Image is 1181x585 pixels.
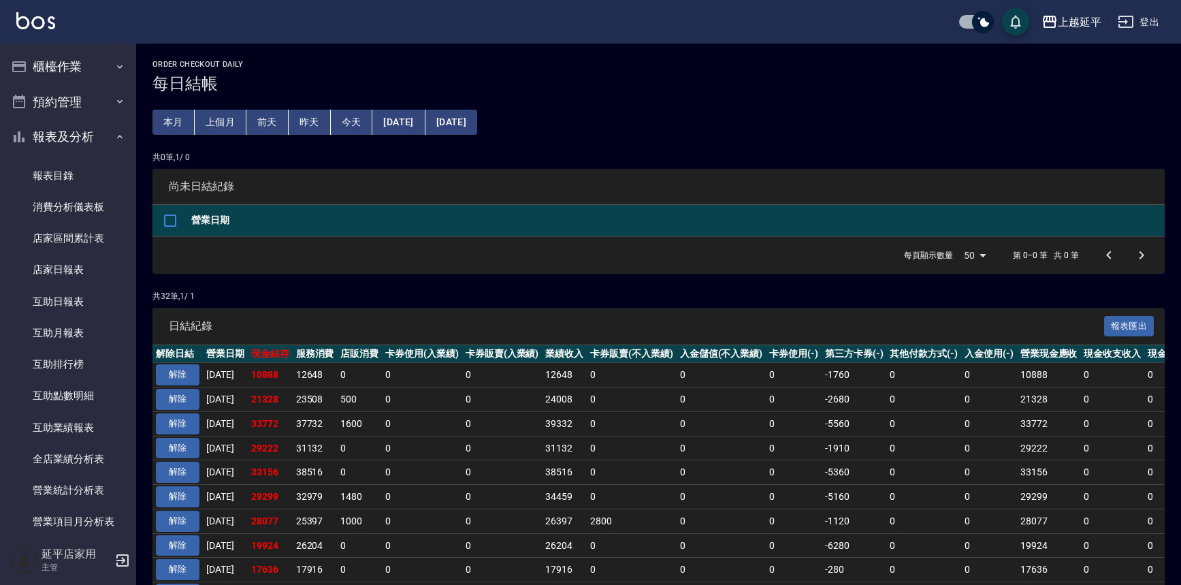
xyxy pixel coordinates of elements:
td: 0 [961,509,1017,533]
button: 上越延平 [1036,8,1107,36]
td: 0 [382,388,462,412]
p: 主管 [42,561,111,573]
button: 解除 [156,413,199,434]
td: 0 [382,485,462,509]
td: 0 [886,533,961,558]
td: 0 [382,363,462,388]
td: 0 [886,436,961,460]
td: 0 [382,558,462,582]
td: 0 [587,411,677,436]
th: 第三方卡券(-) [822,345,887,363]
th: 現金收支收入 [1080,345,1144,363]
td: 0 [1080,436,1144,460]
button: 解除 [156,511,199,532]
td: 0 [1080,388,1144,412]
td: 1600 [337,411,382,436]
td: 0 [382,411,462,436]
td: 32979 [293,485,338,509]
th: 卡券販賣(不入業績) [587,345,677,363]
td: 28077 [1017,509,1081,533]
td: 0 [961,558,1017,582]
td: [DATE] [203,558,248,582]
td: 0 [886,485,961,509]
td: 0 [337,460,382,485]
h3: 每日結帳 [152,74,1165,93]
td: 29222 [248,436,293,460]
td: 33772 [1017,411,1081,436]
th: 卡券使用(入業績) [382,345,462,363]
td: 0 [382,533,462,558]
a: 報表匯出 [1104,319,1154,332]
td: -1760 [822,363,887,388]
td: 2800 [587,509,677,533]
td: 0 [587,558,677,582]
td: 0 [337,558,382,582]
td: 23508 [293,388,338,412]
td: 0 [382,436,462,460]
td: 0 [382,509,462,533]
a: 互助業績報表 [5,412,131,443]
td: 0 [677,436,766,460]
th: 解除日結 [152,345,203,363]
td: 500 [337,388,382,412]
th: 營業日期 [203,345,248,363]
td: 0 [961,363,1017,388]
th: 其他付款方式(-) [886,345,961,363]
td: 17916 [542,558,587,582]
td: [DATE] [203,363,248,388]
button: 報表匯出 [1104,316,1154,337]
td: 0 [462,411,543,436]
td: 17636 [1017,558,1081,582]
button: 上個月 [195,110,246,135]
td: 0 [462,485,543,509]
td: 0 [587,436,677,460]
td: [DATE] [203,509,248,533]
td: 29299 [1017,485,1081,509]
button: save [1002,8,1029,35]
td: 0 [886,363,961,388]
button: 本月 [152,110,195,135]
td: 0 [961,533,1017,558]
a: 全店業績分析表 [5,443,131,475]
td: [DATE] [203,411,248,436]
td: 0 [337,533,382,558]
a: 營業統計分析表 [5,475,131,506]
td: 37732 [293,411,338,436]
td: 0 [766,558,822,582]
td: 38516 [542,460,587,485]
td: 0 [587,533,677,558]
button: 解除 [156,486,199,507]
td: [DATE] [203,436,248,460]
td: 0 [462,436,543,460]
td: [DATE] [203,485,248,509]
a: 營業項目月分析表 [5,506,131,537]
td: 0 [961,485,1017,509]
th: 入金儲值(不入業績) [677,345,766,363]
td: 0 [337,436,382,460]
td: 0 [462,533,543,558]
td: 0 [766,363,822,388]
a: 店家日報表 [5,254,131,285]
td: 0 [462,363,543,388]
td: -6280 [822,533,887,558]
button: 預約管理 [5,84,131,120]
td: 0 [462,460,543,485]
button: 解除 [156,462,199,483]
td: 33156 [1017,460,1081,485]
td: 12648 [542,363,587,388]
span: 尚未日結紀錄 [169,180,1148,193]
td: 26204 [542,533,587,558]
button: [DATE] [372,110,425,135]
th: 現金結存 [248,345,293,363]
td: 28077 [248,509,293,533]
a: 互助月報表 [5,317,131,349]
td: 0 [1080,363,1144,388]
td: -5360 [822,460,887,485]
td: 0 [886,558,961,582]
td: 10888 [248,363,293,388]
td: 0 [677,363,766,388]
a: 店家區間累計表 [5,223,131,254]
span: 日結紀錄 [169,319,1104,333]
button: 解除 [156,438,199,459]
td: [DATE] [203,533,248,558]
